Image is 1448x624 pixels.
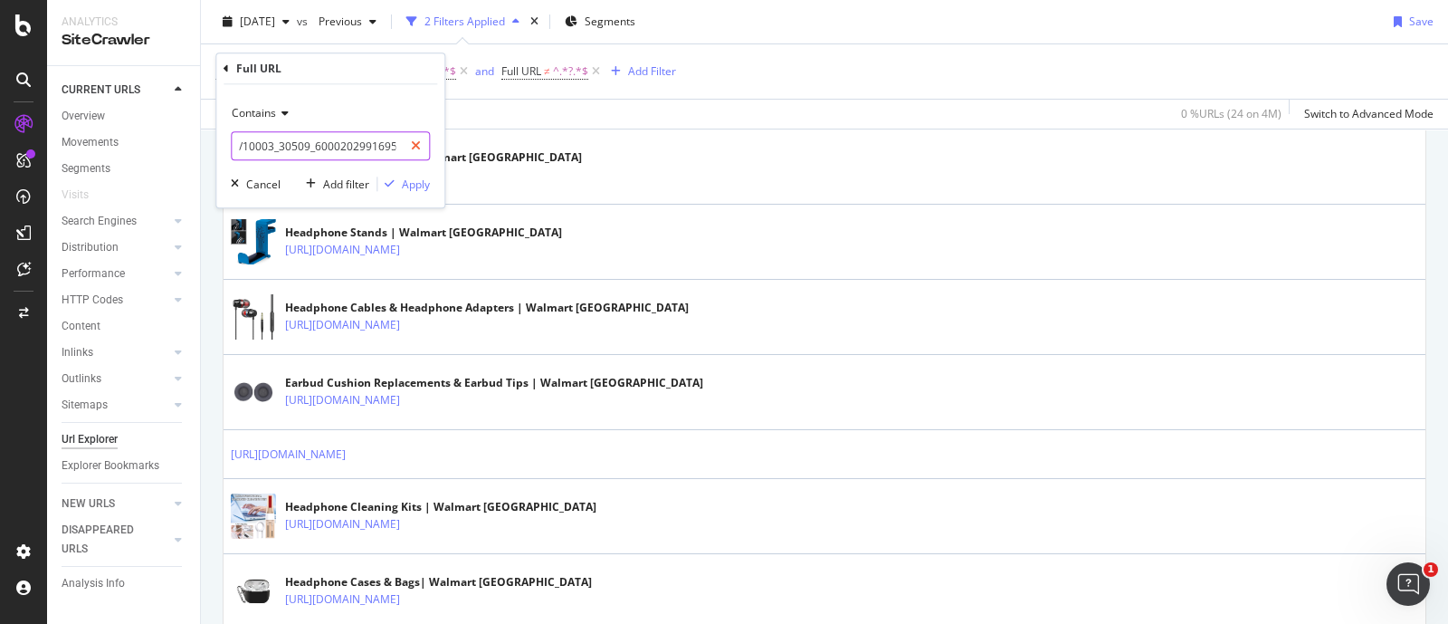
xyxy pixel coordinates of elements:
a: Overview [62,107,187,126]
button: Switch to Advanced Mode [1297,100,1434,129]
span: Contains [232,105,276,120]
a: Analysis Info [62,574,187,593]
div: Movements [62,133,119,152]
div: Search Engines [62,212,137,231]
div: Apply [402,177,430,192]
div: Inlinks [62,343,93,362]
a: Performance [62,264,169,283]
a: [URL][DOMAIN_NAME] [285,316,400,334]
span: Previous [311,14,362,29]
button: Previous [311,7,384,36]
div: Performance [62,264,125,283]
a: DISAPPEARED URLS [62,521,169,559]
div: Switch to Advanced Mode [1304,106,1434,121]
button: [DATE] [215,7,297,36]
div: Headphone Cables & Headphone Adapters | Walmart [GEOGRAPHIC_DATA] [285,300,689,316]
div: CURRENT URLS [62,81,140,100]
button: Apply [377,175,430,193]
a: [URL][DOMAIN_NAME] [231,446,346,464]
button: Add Filter [604,61,676,82]
img: main image [231,569,276,614]
button: and [475,62,494,80]
div: Url Explorer [62,430,118,449]
a: CURRENT URLS [62,81,169,100]
div: Sitemaps [62,396,108,415]
div: Outlinks [62,370,101,389]
a: Explorer Bookmarks [62,456,187,475]
span: 1 [1424,562,1438,577]
div: Analytics [62,14,186,30]
span: Segments [585,14,635,29]
div: Headphone Cases & Bags| Walmart [GEOGRAPHIC_DATA] [285,574,592,590]
div: Headphone Stands | Walmart [GEOGRAPHIC_DATA] [285,225,562,241]
span: vs [297,14,311,29]
div: Add filter [323,177,369,192]
div: Content [62,317,100,336]
div: Cancel [246,177,281,192]
div: times [527,13,542,31]
div: 0 % URLs ( 24 on 4M ) [1181,106,1281,121]
img: main image [231,494,276,539]
img: main image [231,294,276,340]
span: 2025 Aug. 22nd [240,14,275,29]
div: NEW URLS [62,494,115,514]
div: HTTP Codes [62,291,123,310]
button: Add filter [299,175,369,193]
img: main image [231,217,276,266]
a: [URL][DOMAIN_NAME] [285,391,400,409]
div: and [475,63,494,79]
a: Search Engines [62,212,169,231]
div: Full URL [236,61,281,76]
button: Save [1386,7,1434,36]
a: Outlinks [62,370,169,389]
a: Visits [62,186,107,205]
div: Earbud Cushion Replacements & Earbud Tips | Walmart [GEOGRAPHIC_DATA] [285,375,703,391]
a: HTTP Codes [62,291,169,310]
a: [URL][DOMAIN_NAME] [285,241,400,259]
a: Content [62,317,187,336]
a: Sitemaps [62,396,169,415]
span: ≠ [544,63,550,79]
div: Segments [62,159,110,178]
div: Overview [62,107,105,126]
a: Url Explorer [62,430,187,449]
a: NEW URLS [62,494,169,514]
a: Segments [62,159,187,178]
button: 2 Filters Applied [399,7,527,36]
div: 2 Filters Applied [424,14,505,29]
a: Distribution [62,238,169,257]
img: main image [231,370,276,415]
button: Cancel [224,175,281,193]
div: Analysis Info [62,574,125,593]
a: Inlinks [62,343,169,362]
div: Visits [62,186,89,205]
button: Segments [557,7,643,36]
div: SiteCrawler [62,30,186,51]
div: Explorer Bookmarks [62,456,159,475]
a: [URL][DOMAIN_NAME] [285,515,400,533]
div: Distribution [62,238,119,257]
a: [URL][DOMAIN_NAME] [285,590,400,609]
div: Headphone Cleaning Kits | Walmart [GEOGRAPHIC_DATA] [285,499,596,515]
div: Add Filter [628,63,676,79]
iframe: Intercom live chat [1386,562,1430,606]
div: Save [1409,14,1434,29]
a: Movements [62,133,187,152]
div: DISAPPEARED URLS [62,521,153,559]
span: Full URL [501,63,541,79]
